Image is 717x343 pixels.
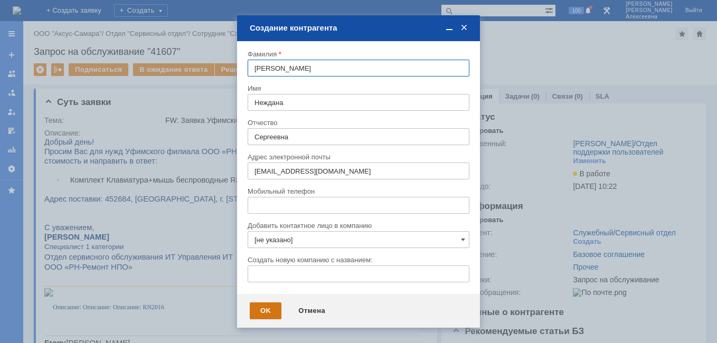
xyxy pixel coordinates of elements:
div: Отчество [248,119,467,126]
div: Мобильный телефон [248,188,467,195]
span: Закрыть [459,23,469,33]
div: Фамилия [248,51,467,58]
div: Адрес электронной почты [248,154,467,160]
span: · [13,39,26,47]
div: Создание контрагента [250,23,469,33]
span: Управления ИТ [133,116,188,124]
span: Комплект Клавиатура+мышь беспроводные Rapoo 8210M черные [26,39,263,47]
div: Имя [248,85,467,92]
div: Создать новую компанию с названием: [248,256,467,263]
span: Свернуть (Ctrl + M) [444,23,455,33]
div: Добавить контактное лицо в компанию [248,222,467,229]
